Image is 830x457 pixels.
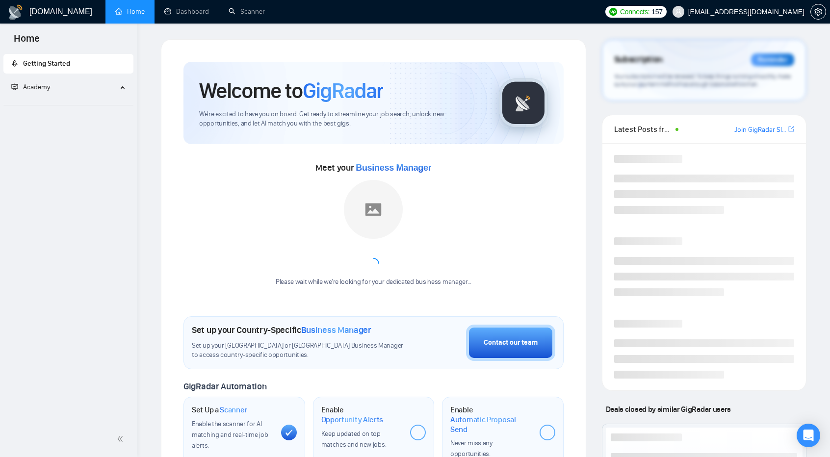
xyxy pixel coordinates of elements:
span: Home [6,31,48,52]
span: Academy [23,83,50,91]
img: upwork-logo.png [609,8,617,16]
span: Business Manager [356,163,431,173]
span: fund-projection-screen [11,83,18,90]
img: logo [8,4,24,20]
a: export [788,125,794,134]
span: export [788,125,794,133]
span: rocket [11,60,18,67]
span: We're excited to have you on board. Get ready to streamline your job search, unlock new opportuni... [199,110,483,128]
span: Subscription [614,51,663,68]
span: Opportunity Alerts [321,415,384,425]
span: Set up your [GEOGRAPHIC_DATA] or [GEOGRAPHIC_DATA] Business Manager to access country-specific op... [192,341,410,360]
h1: Set Up a [192,405,247,415]
a: homeHome [115,7,145,16]
button: Contact our team [466,325,555,361]
span: Enable the scanner for AI matching and real-time job alerts. [192,420,268,450]
span: Getting Started [23,59,70,68]
img: gigradar-logo.png [499,78,548,127]
span: Meet your [315,162,431,173]
div: Please wait while we're looking for your dedicated business manager... [270,278,477,287]
span: Automatic Proposal Send [450,415,532,434]
span: Business Manager [301,325,371,335]
span: loading [366,256,381,271]
button: setting [810,4,826,20]
h1: Enable [321,405,403,424]
span: Your subscription will be renewed. To keep things running smoothly, make sure your payment method... [614,73,791,88]
div: Open Intercom Messenger [797,424,820,447]
h1: Set up your Country-Specific [192,325,371,335]
span: Latest Posts from the GigRadar Community [614,123,673,135]
span: user [675,8,682,15]
h1: Enable [450,405,532,434]
h1: Welcome to [199,77,383,104]
div: Reminder [751,53,794,66]
span: Academy [11,83,50,91]
span: 157 [651,6,662,17]
span: GigRadar Automation [183,381,266,392]
a: searchScanner [229,7,265,16]
span: Scanner [220,405,247,415]
li: Academy Homepage [3,101,133,107]
span: Keep updated on top matches and new jobs. [321,430,387,449]
span: Deals closed by similar GigRadar users [602,401,735,418]
div: Contact our team [484,337,538,348]
span: Connects: [620,6,649,17]
a: dashboardDashboard [164,7,209,16]
li: Getting Started [3,54,133,74]
a: setting [810,8,826,16]
span: GigRadar [303,77,383,104]
span: double-left [117,434,127,444]
a: Join GigRadar Slack Community [734,125,786,135]
img: placeholder.png [344,180,403,239]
